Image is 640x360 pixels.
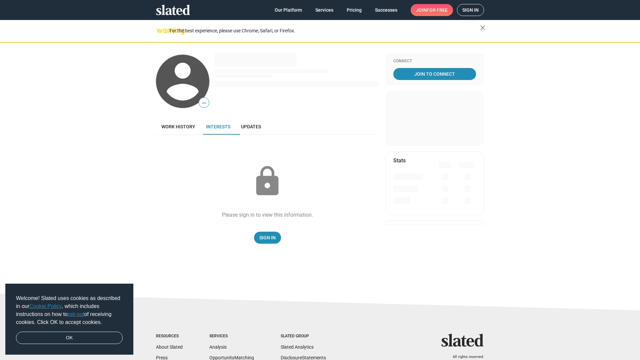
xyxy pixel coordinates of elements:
span: Interests [206,124,230,129]
span: for free [427,4,448,16]
mat-icon: lock [251,165,284,198]
div: cookieconsent [5,284,133,355]
a: Joinfor free [411,4,453,16]
a: Work history [156,119,201,135]
a: Cookie Policy [29,303,62,309]
span: Sign In [259,232,276,244]
span: Welcome! Slated uses cookies as described in our , which includes instructions on how to of recei... [16,294,123,326]
a: Our Platform [269,4,307,16]
span: Our Platform [275,4,302,16]
span: Join [416,4,448,16]
a: Sign In [254,232,281,244]
div: Services [209,334,254,339]
span: Services [315,4,333,16]
a: About Slated [156,344,183,350]
a: dismiss cookie message [16,332,123,344]
div: Slated Group [281,334,326,339]
span: Sign in [462,4,479,16]
span: Updates [241,124,261,129]
a: Sign in [457,4,484,16]
div: Please sign in to view this information. [222,211,313,218]
span: Successes [375,4,397,16]
div: Resources [156,334,183,339]
a: Join To Connect [393,68,476,80]
a: Pricing [341,4,367,16]
a: opt-out [68,311,84,317]
mat-icon: warning [157,26,165,34]
div: For the best experience, please use Chrome, Safari, or Firefox. [169,26,480,35]
span: — [199,99,209,107]
mat-card-title: Stats [393,157,406,164]
a: Services [310,4,339,16]
a: Interests [201,119,236,135]
span: Work history [161,124,195,129]
a: Successes [370,4,403,16]
a: Slated Analytics [281,344,314,350]
mat-icon: close [479,24,487,32]
span: Pricing [347,4,362,16]
span: Join To Connect [395,68,475,80]
div: Connect [393,59,476,64]
a: Updates [236,119,266,135]
a: Analysis [209,344,227,350]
